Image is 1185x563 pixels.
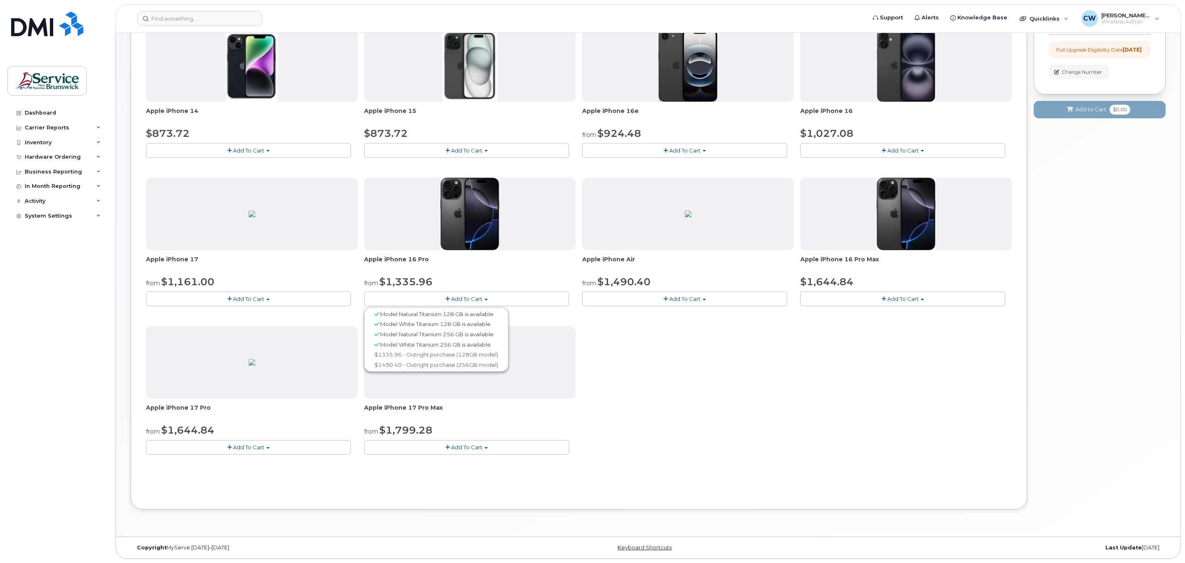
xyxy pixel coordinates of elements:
[1034,101,1166,118] button: Add to Cart $0.00
[618,544,672,551] a: Keyboard Shortcuts
[451,296,482,302] span: Add To Cart
[1123,47,1142,53] strong: [DATE]
[597,276,651,288] span: $1,490.40
[800,127,853,139] span: $1,027.08
[249,359,255,366] img: 54DA6595-7360-4791-B2BC-66E23A33F98E.png
[146,291,351,306] button: Add To Cart
[440,178,499,250] img: iphone_16_pro.png
[379,424,433,436] span: $1,799.28
[1075,106,1106,113] span: Add to Cart
[379,276,433,288] span: $1,335.96
[582,107,794,123] div: Apple iPhone 16e
[821,544,1166,551] div: [DATE]
[146,279,160,287] small: from
[1049,65,1109,79] button: Change Number
[909,9,945,26] a: Alerts
[364,403,576,420] div: Apple iPhone 17 Pro Max
[161,424,214,436] span: $1,644.84
[364,428,378,435] small: from
[137,11,262,26] input: Find something...
[957,14,1007,22] span: Knowledge Base
[364,143,569,157] button: Add To Cart
[233,147,264,154] span: Add To Cart
[582,131,596,138] small: from
[877,29,935,102] img: iphone_16_plus.png
[800,276,853,288] span: $1,644.84
[364,291,569,306] button: Add To Cart
[451,444,482,450] span: Add To Cart
[364,255,576,272] div: Apple iPhone 16 Pro
[364,127,408,139] span: $873.72
[146,255,357,272] div: Apple iPhone 17
[249,211,255,217] img: 06A2B179-7A03-4779-A826-0B2CD37064F3.png
[451,147,482,154] span: Add To Cart
[161,276,214,288] span: $1,161.00
[146,440,351,455] button: Add To Cart
[146,428,160,435] small: from
[380,311,494,317] span: Model Natural Titanium 128 GB is available
[146,403,357,420] div: Apple iPhone 17 Pro
[800,107,1012,123] div: Apple iPhone 16
[1030,15,1060,22] span: Quicklinks
[146,107,357,123] div: Apple iPhone 14
[380,341,491,348] span: Model White Titanium 256 GB is available
[880,14,903,22] span: Support
[146,127,190,139] span: $873.72
[867,9,909,26] a: Support
[233,296,264,302] span: Add To Cart
[1062,68,1102,76] span: Change Number
[364,279,378,287] small: from
[1105,544,1142,551] strong: Last Update
[1076,10,1165,27] div: Christenson, Wanda (LEG)
[366,360,506,370] a: $1490.40 - Outright purchase (256GB model)
[597,127,641,139] span: $924.48
[1014,10,1074,27] div: Quicklinks
[1101,12,1151,19] span: [PERSON_NAME] (LEG)
[877,178,935,250] img: iphone_16_pro.png
[233,444,264,450] span: Add To Cart
[669,296,701,302] span: Add To Cart
[1083,14,1096,23] span: CW
[442,29,497,102] img: iphone15.jpg
[582,279,596,287] small: from
[582,291,787,306] button: Add To Cart
[364,107,576,123] div: Apple iPhone 15
[380,331,494,338] span: Model Natural Titanium 256 GB is available
[226,29,278,102] img: iphone14.jpg
[658,29,718,102] img: iphone16e.png
[146,143,351,157] button: Add To Cart
[887,147,919,154] span: Add To Cart
[922,14,939,22] span: Alerts
[887,296,919,302] span: Add To Cart
[582,143,787,157] button: Add To Cart
[1101,19,1151,25] span: Wireless Admin
[131,544,476,551] div: MyServe [DATE]–[DATE]
[800,255,1012,272] div: Apple iPhone 16 Pro Max
[364,440,569,455] button: Add To Cart
[945,9,1013,26] a: Knowledge Base
[1110,105,1130,115] span: $0.00
[366,350,506,360] a: $1335.96 - Outright purchase (128GB model)
[137,544,167,551] strong: Copyright
[800,291,1005,306] button: Add To Cart
[800,143,1005,157] button: Add To Cart
[380,321,491,327] span: Model White Titanium 128 GB is available
[669,147,701,154] span: Add To Cart
[582,255,794,272] div: Apple iPhone Air
[1056,46,1142,53] div: Full Upgrade Eligibility Date
[685,211,691,217] img: F4BFADD3-883E-414E-8D1C-699800CD86B5.png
